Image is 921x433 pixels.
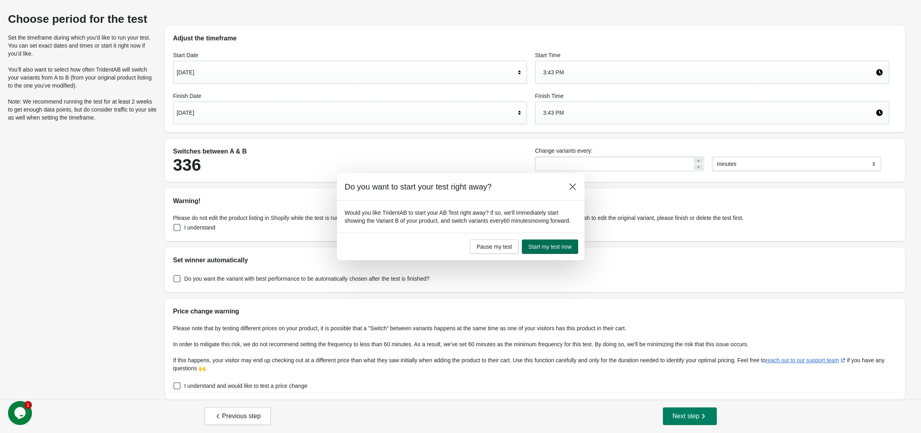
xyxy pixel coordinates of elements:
[528,243,571,250] span: Start my test now
[345,181,557,192] h2: Do you want to start your test right away?
[477,243,512,250] span: Pause my test
[470,239,519,254] button: Pause my test
[8,401,34,425] iframe: chat widget
[345,209,577,225] p: Would you like TridentAB to start your AB Test right away? If so, we'll immediately start showing...
[522,239,578,254] button: Start my test now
